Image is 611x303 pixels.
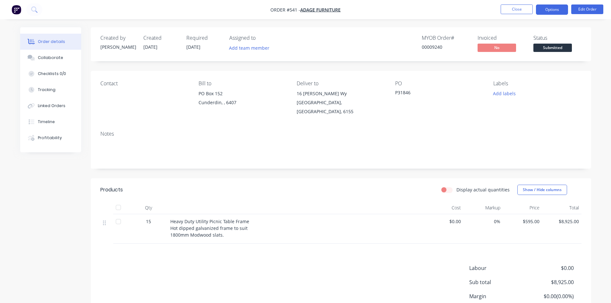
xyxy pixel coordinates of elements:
span: $595.00 [505,218,540,225]
div: Status [533,35,581,41]
button: Linked Orders [20,98,81,114]
button: Close [501,4,533,14]
div: 16 [PERSON_NAME] Wy[GEOGRAPHIC_DATA], [GEOGRAPHIC_DATA], 6155 [297,89,385,116]
button: Show / Hide columns [517,185,567,195]
span: No [478,44,516,52]
div: [PERSON_NAME] [100,44,136,50]
span: Order #541 - [270,7,300,13]
button: Options [536,4,568,15]
button: Tracking [20,82,81,98]
div: Markup [463,201,503,214]
div: Linked Orders [38,103,65,109]
span: 15 [146,218,151,225]
img: Factory [12,5,21,14]
label: Display actual quantities [456,186,510,193]
div: Products [100,186,123,194]
span: Heavy Duty Utility Picnic Table Frame Hot dipped galvanized frame to suit 1800mm Modwood slats. [170,218,249,238]
button: Collaborate [20,50,81,66]
button: Edit Order [571,4,603,14]
button: Add team member [225,44,273,52]
div: 00009240 [422,44,470,50]
span: 0% [466,218,500,225]
div: Collaborate [38,55,63,61]
span: Labour [469,264,526,272]
div: Qty [129,201,168,214]
div: Price [503,201,542,214]
button: Submitted [533,44,572,53]
span: Submitted [533,44,572,52]
div: Labels [493,80,581,87]
span: $0.00 [526,264,573,272]
div: Profitability [38,135,62,141]
div: Invoiced [478,35,526,41]
span: Margin [469,292,526,300]
div: PO Box 152 [199,89,286,98]
div: Deliver to [297,80,385,87]
div: P31846 [395,89,475,98]
div: Checklists 0/0 [38,71,66,77]
div: Cost [424,201,464,214]
div: PO [395,80,483,87]
button: Timeline [20,114,81,130]
a: Adage Furniture [300,7,341,13]
div: [GEOGRAPHIC_DATA], [GEOGRAPHIC_DATA], 6155 [297,98,385,116]
span: Sub total [469,278,526,286]
div: Total [542,201,581,214]
span: [DATE] [186,44,200,50]
div: PO Box 152Cunderdin, , 6407 [199,89,286,110]
div: Timeline [38,119,55,125]
button: Order details [20,34,81,50]
div: 16 [PERSON_NAME] Wy [297,89,385,98]
span: $8,925.00 [545,218,579,225]
div: Bill to [199,80,286,87]
div: Notes [100,131,581,137]
div: MYOB Order # [422,35,470,41]
div: Required [186,35,222,41]
span: $0.00 ( 0.00 %) [526,292,573,300]
div: Contact [100,80,188,87]
button: Profitability [20,130,81,146]
div: Assigned to [229,35,293,41]
button: Add labels [490,89,519,98]
button: Add team member [229,44,273,52]
div: Cunderdin, , 6407 [199,98,286,107]
div: Order details [38,39,65,45]
span: [DATE] [143,44,157,50]
div: Tracking [38,87,55,93]
div: Created [143,35,179,41]
span: $0.00 [427,218,461,225]
button: Checklists 0/0 [20,66,81,82]
span: $8,925.00 [526,278,573,286]
div: Created by [100,35,136,41]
